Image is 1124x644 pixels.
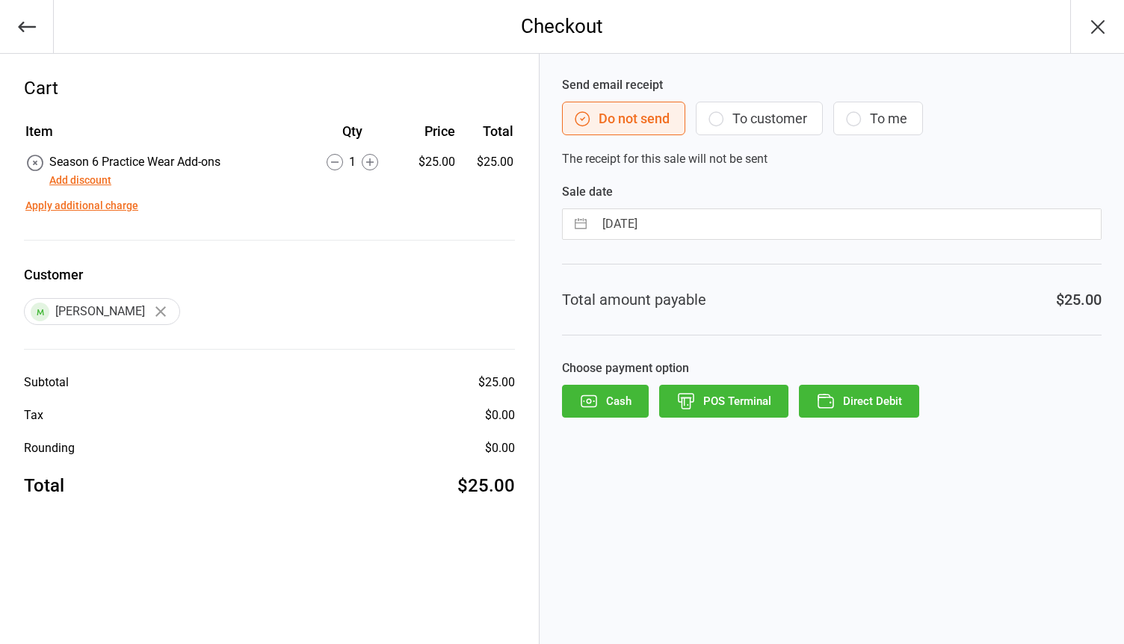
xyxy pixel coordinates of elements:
[833,102,923,135] button: To me
[478,374,515,391] div: $25.00
[304,153,400,171] div: 1
[49,155,220,169] span: Season 6 Practice Wear Add-ons
[24,75,515,102] div: Cart
[401,153,455,171] div: $25.00
[659,385,788,418] button: POS Terminal
[24,472,64,499] div: Total
[49,173,111,188] button: Add discount
[562,385,649,418] button: Cash
[24,298,180,325] div: [PERSON_NAME]
[24,439,75,457] div: Rounding
[1056,288,1102,311] div: $25.00
[799,385,919,418] button: Direct Debit
[562,288,706,311] div: Total amount payable
[401,121,455,141] div: Price
[696,102,823,135] button: To customer
[562,183,1102,201] label: Sale date
[457,472,515,499] div: $25.00
[562,359,1102,377] label: Choose payment option
[562,76,1102,94] label: Send email receipt
[25,121,303,152] th: Item
[304,121,400,152] th: Qty
[562,102,685,135] button: Do not send
[25,198,138,214] button: Apply additional charge
[24,264,515,285] label: Customer
[24,406,43,424] div: Tax
[461,153,513,189] td: $25.00
[562,76,1102,168] div: The receipt for this sale will not be sent
[485,439,515,457] div: $0.00
[24,374,69,391] div: Subtotal
[461,121,513,152] th: Total
[485,406,515,424] div: $0.00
